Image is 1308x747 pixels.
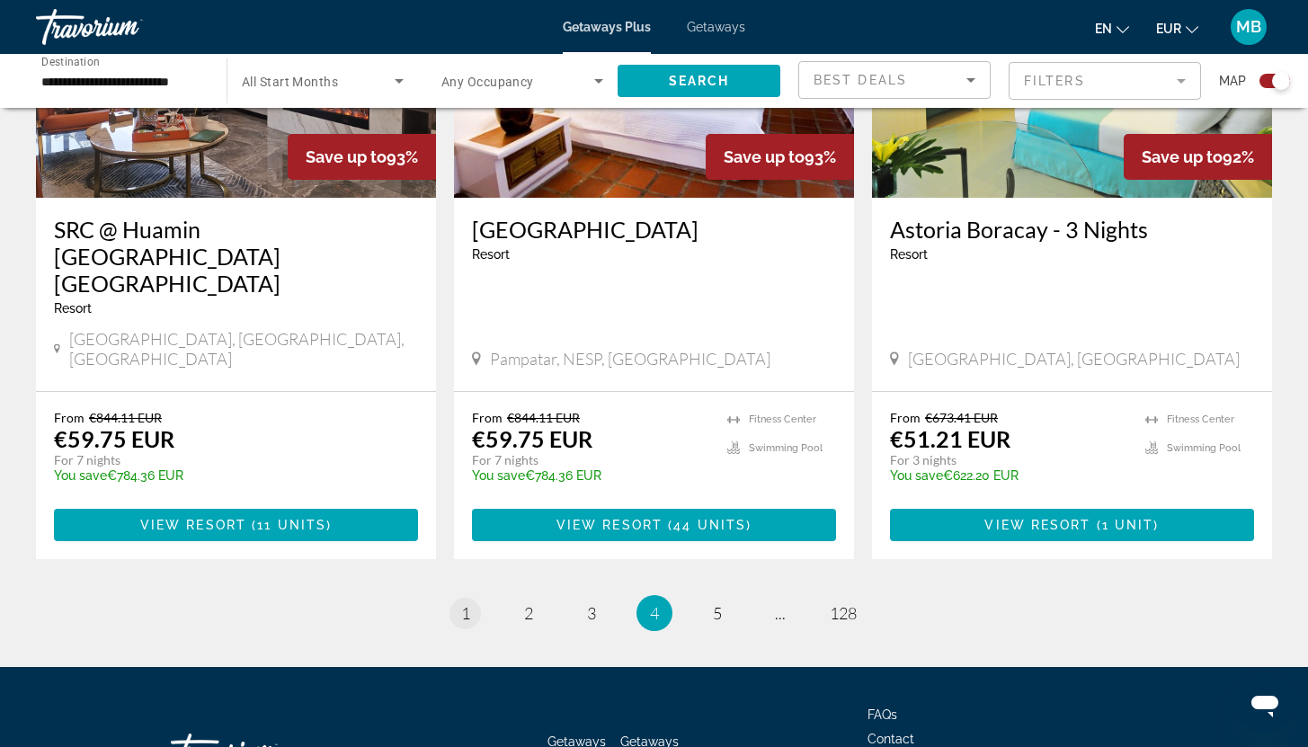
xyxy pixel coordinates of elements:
[1095,22,1112,36] span: en
[140,518,246,532] span: View Resort
[288,134,436,180] div: 93%
[1091,518,1160,532] span: ( )
[775,603,786,623] span: ...
[925,410,998,425] span: €673.41 EUR
[54,410,85,425] span: From
[749,414,816,425] span: Fitness Center
[1156,15,1198,41] button: Change currency
[663,518,752,532] span: ( )
[524,603,533,623] span: 2
[673,518,746,532] span: 44 units
[242,75,338,89] span: All Start Months
[1142,147,1223,166] span: Save up to
[984,518,1090,532] span: View Resort
[54,301,92,316] span: Resort
[472,410,503,425] span: From
[713,603,722,623] span: 5
[306,147,387,166] span: Save up to
[814,69,975,91] mat-select: Sort by
[54,509,418,541] button: View Resort(11 units)
[472,452,709,468] p: For 7 nights
[54,468,400,483] p: €784.36 EUR
[472,247,510,262] span: Resort
[706,134,854,180] div: 93%
[650,603,659,623] span: 4
[472,425,592,452] p: €59.75 EUR
[1124,134,1272,180] div: 92%
[89,410,162,425] span: €844.11 EUR
[472,468,525,483] span: You save
[890,468,1127,483] p: €622.20 EUR
[749,442,823,454] span: Swimming Pool
[36,4,216,50] a: Travorium
[54,216,418,297] a: SRC @ Huamin [GEOGRAPHIC_DATA] [GEOGRAPHIC_DATA]
[890,468,943,483] span: You save
[868,732,914,746] a: Contact
[669,74,730,88] span: Search
[890,452,1127,468] p: For 3 nights
[724,147,805,166] span: Save up to
[1225,8,1272,46] button: User Menu
[890,410,921,425] span: From
[441,75,534,89] span: Any Occupancy
[890,247,928,262] span: Resort
[1095,15,1129,41] button: Change language
[1009,61,1201,101] button: Filter
[1236,18,1261,36] span: MB
[868,707,897,722] a: FAQs
[69,329,418,369] span: [GEOGRAPHIC_DATA], [GEOGRAPHIC_DATA], [GEOGRAPHIC_DATA]
[890,216,1254,243] a: Astoria Boracay - 3 Nights
[1167,414,1234,425] span: Fitness Center
[257,518,326,532] span: 11 units
[54,452,400,468] p: For 7 nights
[890,509,1254,541] button: View Resort(1 unit)
[618,65,780,97] button: Search
[1102,518,1154,532] span: 1 unit
[41,55,100,67] span: Destination
[830,603,857,623] span: 128
[472,468,709,483] p: €784.36 EUR
[908,349,1240,369] span: [GEOGRAPHIC_DATA], [GEOGRAPHIC_DATA]
[246,518,332,532] span: ( )
[1236,675,1294,733] iframe: Bouton de lancement de la fenêtre de messagerie
[587,603,596,623] span: 3
[1219,68,1246,93] span: Map
[472,509,836,541] button: View Resort(44 units)
[54,468,107,483] span: You save
[1156,22,1181,36] span: EUR
[472,216,836,243] a: [GEOGRAPHIC_DATA]
[461,603,470,623] span: 1
[556,518,663,532] span: View Resort
[563,20,651,34] a: Getaways Plus
[54,425,174,452] p: €59.75 EUR
[814,73,907,87] span: Best Deals
[507,410,580,425] span: €844.11 EUR
[36,595,1272,631] nav: Pagination
[890,425,1010,452] p: €51.21 EUR
[1167,442,1241,454] span: Swimming Pool
[490,349,770,369] span: Pampatar, NESP, [GEOGRAPHIC_DATA]
[687,20,745,34] a: Getaways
